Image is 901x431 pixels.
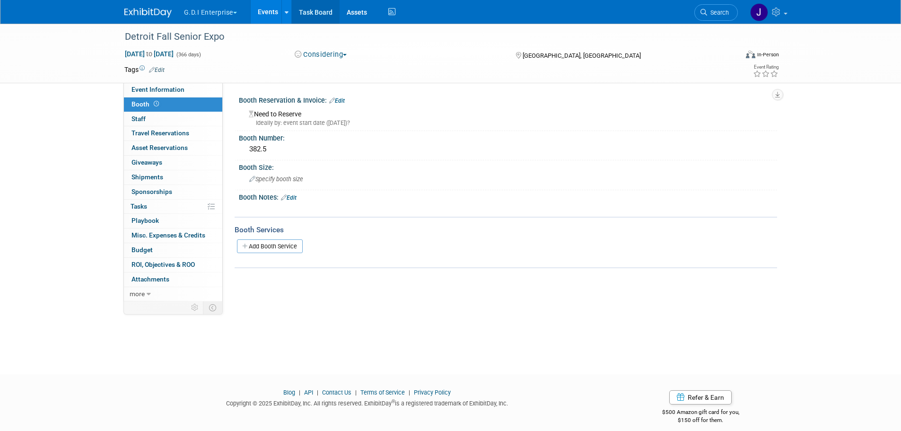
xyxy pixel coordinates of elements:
[203,301,222,314] td: Toggle Event Tabs
[131,217,159,224] span: Playbook
[239,160,777,172] div: Booth Size:
[124,112,222,126] a: Staff
[291,50,350,60] button: Considering
[694,4,738,21] a: Search
[329,97,345,104] a: Edit
[283,389,295,396] a: Blog
[414,389,451,396] a: Privacy Policy
[124,126,222,141] a: Travel Reservations
[124,243,222,257] a: Budget
[131,86,184,93] span: Event Information
[131,202,147,210] span: Tasks
[124,287,222,301] a: more
[707,9,729,16] span: Search
[523,52,641,59] span: [GEOGRAPHIC_DATA], [GEOGRAPHIC_DATA]
[187,301,203,314] td: Personalize Event Tab Strip
[239,190,777,202] div: Booth Notes:
[406,389,412,396] span: |
[124,65,165,74] td: Tags
[124,397,611,408] div: Copyright © 2025 ExhibitDay, Inc. All rights reserved. ExhibitDay is a registered trademark of Ex...
[249,119,770,127] div: Ideally by: event start date ([DATE])?
[360,389,405,396] a: Terms of Service
[131,246,153,254] span: Budget
[297,389,303,396] span: |
[124,273,222,287] a: Attachments
[124,185,222,199] a: Sponsorships
[131,158,162,166] span: Giveaways
[124,258,222,272] a: ROI, Objectives & ROO
[237,239,303,253] a: Add Booth Service
[124,214,222,228] a: Playbook
[131,115,146,123] span: Staff
[757,51,779,58] div: In-Person
[353,389,359,396] span: |
[750,3,768,21] img: Jonathan Zargo
[124,156,222,170] a: Giveaways
[682,49,779,63] div: Event Format
[624,402,777,424] div: $500 Amazon gift card for you,
[246,142,770,157] div: 382.5
[131,231,205,239] span: Misc. Expenses & Credits
[124,200,222,214] a: Tasks
[131,188,172,195] span: Sponsorships
[239,93,777,106] div: Booth Reservation & Invoice:
[131,100,161,108] span: Booth
[124,141,222,155] a: Asset Reservations
[152,100,161,107] span: Booth not reserved yet
[322,389,351,396] a: Contact Us
[124,170,222,185] a: Shipments
[131,173,163,181] span: Shipments
[122,28,724,45] div: Detroit Fall Senior Expo
[175,52,201,58] span: (366 days)
[149,67,165,73] a: Edit
[131,275,169,283] span: Attachments
[124,229,222,243] a: Misc. Expenses & Credits
[315,389,321,396] span: |
[281,194,297,201] a: Edit
[304,389,313,396] a: API
[239,131,777,143] div: Booth Number:
[124,97,222,112] a: Booth
[131,129,189,137] span: Travel Reservations
[753,65,779,70] div: Event Rating
[392,399,395,404] sup: ®
[124,8,172,18] img: ExhibitDay
[246,107,770,127] div: Need to Reserve
[131,261,195,268] span: ROI, Objectives & ROO
[131,144,188,151] span: Asset Reservations
[669,390,732,405] a: Refer & Earn
[235,225,777,235] div: Booth Services
[130,290,145,298] span: more
[124,50,174,58] span: [DATE] [DATE]
[124,83,222,97] a: Event Information
[145,50,154,58] span: to
[746,51,755,58] img: Format-Inperson.png
[249,176,303,183] span: Specify booth size
[624,416,777,424] div: $150 off for them.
